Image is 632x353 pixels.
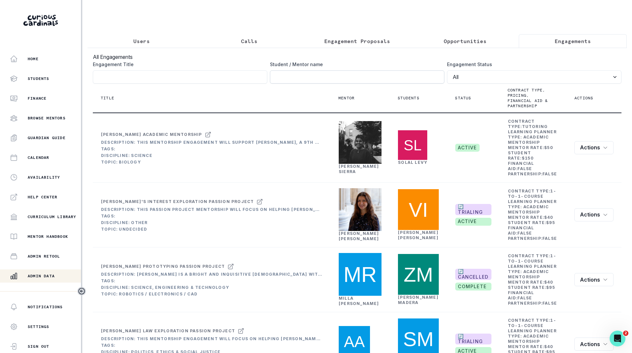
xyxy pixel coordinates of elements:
b: $ 40 [544,344,553,349]
p: Contract type, pricing, financial aid & partnership [508,88,551,109]
p: Students [398,95,419,101]
div: [PERSON_NAME] Academic Mentorship [101,132,202,137]
b: 1-to-1-course [508,318,556,328]
a: Milla [PERSON_NAME] [339,296,379,306]
button: row menu [574,273,614,286]
label: Engagement Status [447,61,618,68]
b: Academic Mentorship [508,269,549,279]
p: Engagement Proposals [324,37,390,45]
div: Tags: [101,343,322,348]
div: Description: [PERSON_NAME] is a bright and inquisitive [DEMOGRAPHIC_DATA] with a passion for mech... [101,272,322,277]
div: Tags: [101,278,322,284]
td: Contract Type: Learning Planner Type: Mentor Rate: Student Rate: Financial Aid: Partnership: [508,118,559,177]
p: Settings [28,324,49,329]
span: 🔄 TRIALING [455,334,491,345]
p: Help Center [28,194,57,200]
p: Notifications [28,304,63,310]
p: Students [28,76,49,81]
b: false [517,231,532,236]
label: Engagement Title [93,61,263,68]
div: Topic: Robotics / Electronics / CAD [101,291,322,297]
label: Student / Mentor name [270,61,440,68]
b: Academic Mentorship [508,204,549,214]
a: [PERSON_NAME] Madera [398,295,438,305]
p: Opportunities [444,37,487,45]
td: Contract Type: Learning Planner Type: Mentor Rate: Student Rate: Financial Aid: Partnership: [508,188,559,241]
b: Academic Mentorship [508,135,549,145]
b: 1-to-1-course [508,189,556,199]
div: Discipline: Other [101,220,322,225]
div: Description: This mentorship engagement will support [PERSON_NAME], a 9th grader, as he transitio... [101,140,322,145]
b: Academic Mentorship [508,334,549,344]
div: [PERSON_NAME] Prototyping Passion Project [101,264,225,269]
b: $ 150 [522,156,534,161]
span: 🔄 CANCELLED [455,269,491,280]
div: Topic: Undecided [101,227,322,232]
p: Availability [28,175,60,180]
p: Title [101,95,114,101]
p: Calls [241,37,257,45]
div: Description: This Passion Project mentorship will focus on helping [PERSON_NAME], an academically... [101,207,322,212]
b: $ 50 [544,145,553,150]
p: Curriculum Library [28,214,76,219]
span: 2 [623,331,628,336]
div: Tags: [101,146,322,152]
button: Toggle sidebar [77,287,86,295]
b: false [542,301,557,306]
a: Solal Levy [398,160,427,165]
h3: All Engagements [93,53,621,61]
p: Actions [574,95,593,101]
button: row menu [574,338,614,351]
div: Discipline: Science, Engineering & Technology [101,285,322,290]
b: false [517,295,532,300]
p: Guardian Guide [28,135,66,140]
p: Mentor Handbook [28,234,68,239]
b: $ 95 [546,285,555,290]
a: [PERSON_NAME] [PERSON_NAME] [398,230,438,240]
p: Sign Out [28,344,49,349]
p: Admin Data [28,273,55,279]
span: 🔄 TRIALING [455,204,491,215]
b: false [542,236,557,241]
p: Users [133,37,150,45]
span: active [455,218,491,226]
iframe: Intercom live chat [610,331,625,346]
b: false [542,171,557,176]
span: active [455,144,479,152]
div: [PERSON_NAME] Law Exploration Passion Project [101,328,235,334]
b: $ 40 [544,215,553,220]
p: Finance [28,96,46,101]
a: [PERSON_NAME] [PERSON_NAME] [339,231,379,241]
p: Home [28,56,39,62]
b: $ 40 [544,280,553,285]
div: [PERSON_NAME]'s Interest Exploration Passion Project [101,199,254,204]
td: Contract Type: Learning Planner Type: Mentor Rate: Student Rate: Financial Aid: Partnership: [508,253,559,306]
img: Curious Cardinals Logo [23,15,58,26]
b: 1-to-1-course [508,253,556,264]
p: Status [455,95,471,101]
div: Topic: Biology [101,160,322,165]
span: complete [455,283,491,290]
p: Calendar [28,155,49,160]
div: Discipline: Science [101,153,322,158]
div: Tags: [101,214,322,219]
button: row menu [574,141,614,154]
p: Browse Mentors [28,115,66,121]
button: row menu [574,208,614,221]
p: Engagements [555,37,591,45]
b: $ 95 [546,220,555,225]
p: Mentor [338,95,355,101]
div: Description: This mentorship engagement will focus on helping [PERSON_NAME] explore various pathw... [101,336,322,341]
p: Admin Retool [28,254,60,259]
b: tutoring [522,124,548,129]
a: [PERSON_NAME] Sierra [339,164,379,174]
b: false [517,166,532,171]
